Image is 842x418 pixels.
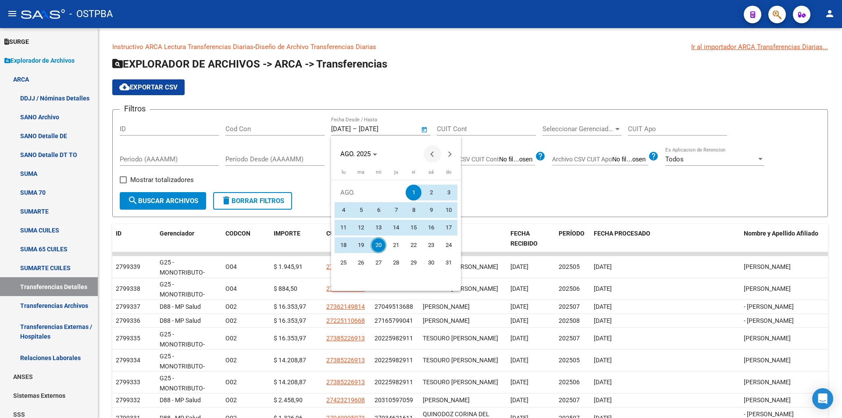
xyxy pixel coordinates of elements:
[440,184,457,201] button: 3 de agosto de 2025
[405,184,422,201] button: 1 de agosto de 2025
[335,202,351,218] span: 4
[352,254,370,272] button: 26 de agosto de 2025
[353,255,369,271] span: 26
[371,220,386,236] span: 13
[441,220,457,236] span: 17
[388,237,404,253] span: 21
[405,254,422,272] button: 29 de agosto de 2025
[387,219,405,236] button: 14 de agosto de 2025
[370,236,387,254] button: 20 de agosto de 2025
[406,185,421,200] span: 1
[335,220,351,236] span: 11
[370,254,387,272] button: 27 de agosto de 2025
[405,236,422,254] button: 22 de agosto de 2025
[370,219,387,236] button: 13 de agosto de 2025
[335,237,351,253] span: 18
[342,169,346,175] span: lu
[387,201,405,219] button: 7 de agosto de 2025
[440,254,457,272] button: 31 de agosto de 2025
[335,236,352,254] button: 18 de agosto de 2025
[406,202,421,218] span: 8
[406,255,421,271] span: 29
[376,169,382,175] span: mi
[812,388,833,409] div: Open Intercom Messenger
[353,237,369,253] span: 19
[352,201,370,219] button: 5 de agosto de 2025
[423,237,439,253] span: 23
[387,236,405,254] button: 21 de agosto de 2025
[387,254,405,272] button: 28 de agosto de 2025
[424,145,441,163] button: Previous month
[422,219,440,236] button: 16 de agosto de 2025
[335,184,405,201] td: AGO.
[337,146,381,162] button: Choose month and year
[340,150,371,158] span: AGO. 2025
[335,254,352,272] button: 25 de agosto de 2025
[352,219,370,236] button: 12 de agosto de 2025
[371,237,386,253] span: 20
[422,184,440,201] button: 2 de agosto de 2025
[423,255,439,271] span: 30
[388,220,404,236] span: 14
[423,220,439,236] span: 16
[371,202,386,218] span: 6
[422,254,440,272] button: 30 de agosto de 2025
[388,255,404,271] span: 28
[406,220,421,236] span: 15
[440,236,457,254] button: 24 de agosto de 2025
[405,219,422,236] button: 15 de agosto de 2025
[370,201,387,219] button: 6 de agosto de 2025
[441,237,457,253] span: 24
[405,201,422,219] button: 8 de agosto de 2025
[357,169,364,175] span: ma
[406,237,421,253] span: 22
[353,202,369,218] span: 5
[441,202,457,218] span: 10
[388,202,404,218] span: 7
[428,169,434,175] span: sá
[441,145,459,163] button: Next month
[422,236,440,254] button: 23 de agosto de 2025
[446,169,451,175] span: do
[441,255,457,271] span: 31
[423,202,439,218] span: 9
[422,201,440,219] button: 9 de agosto de 2025
[335,219,352,236] button: 11 de agosto de 2025
[335,255,351,271] span: 25
[423,185,439,200] span: 2
[371,255,386,271] span: 27
[440,219,457,236] button: 17 de agosto de 2025
[441,185,457,200] span: 3
[412,169,415,175] span: vi
[352,236,370,254] button: 19 de agosto de 2025
[440,201,457,219] button: 10 de agosto de 2025
[335,201,352,219] button: 4 de agosto de 2025
[394,169,398,175] span: ju
[353,220,369,236] span: 12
